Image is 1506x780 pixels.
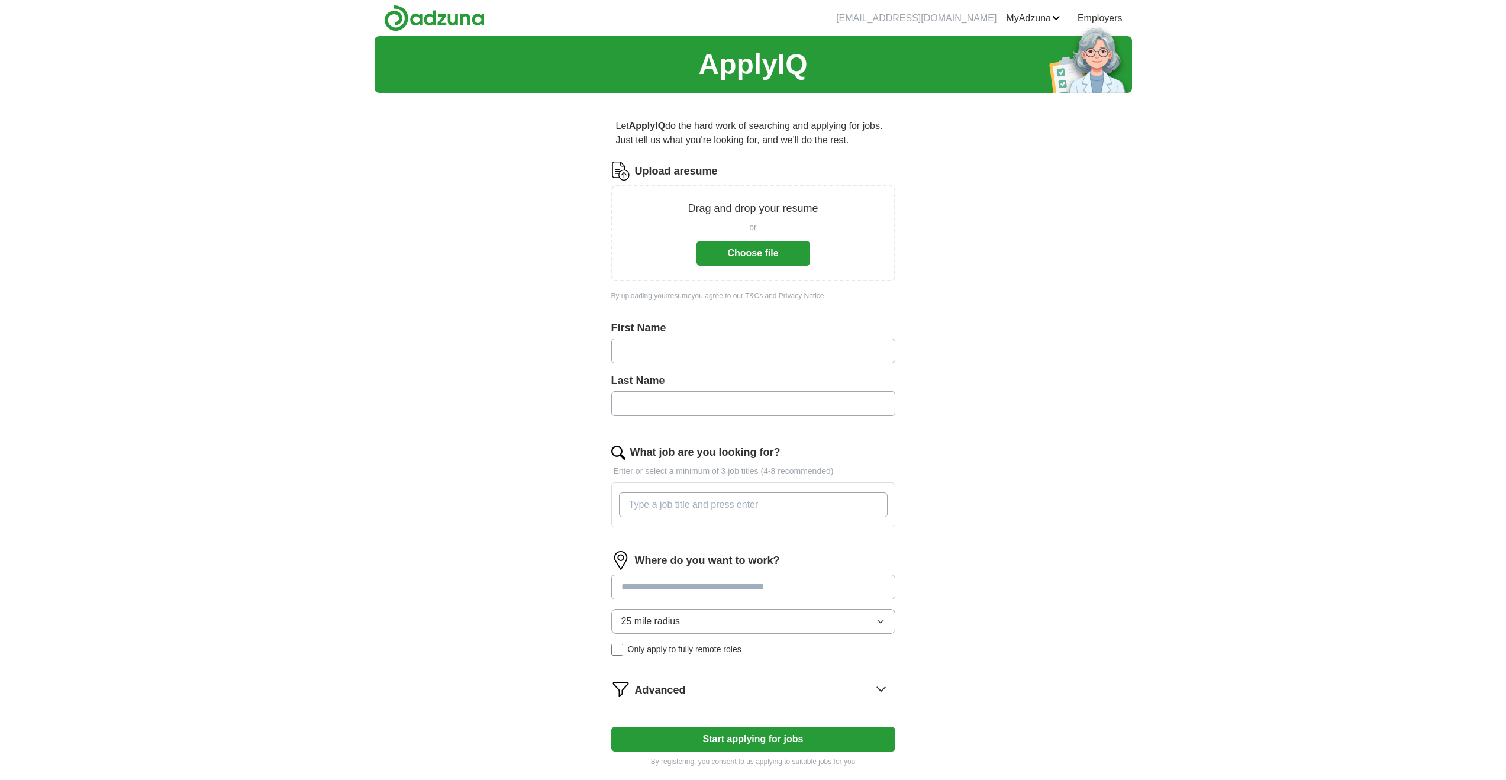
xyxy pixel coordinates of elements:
[749,221,756,234] span: or
[621,614,681,628] span: 25 mile radius
[630,444,781,460] label: What job are you looking for?
[611,114,895,152] p: Let do the hard work of searching and applying for jobs. Just tell us what you're looking for, an...
[696,241,810,266] button: Choose file
[611,644,623,656] input: Only apply to fully remote roles
[611,373,895,389] label: Last Name
[611,727,895,752] button: Start applying for jobs
[611,679,630,698] img: filter
[619,492,888,517] input: Type a job title and press enter
[628,643,741,656] span: Only apply to fully remote roles
[1078,11,1123,25] a: Employers
[635,553,780,569] label: Where do you want to work?
[635,163,718,179] label: Upload a resume
[836,11,997,25] li: [EMAIL_ADDRESS][DOMAIN_NAME]
[611,162,630,181] img: CV Icon
[611,609,895,634] button: 25 mile radius
[611,551,630,570] img: location.png
[635,682,686,698] span: Advanced
[779,292,824,300] a: Privacy Notice
[384,5,485,31] img: Adzuna logo
[698,43,807,86] h1: ApplyIQ
[611,446,625,460] img: search.png
[629,121,665,131] strong: ApplyIQ
[611,465,895,478] p: Enter or select a minimum of 3 job titles (4-8 recommended)
[688,201,818,217] p: Drag and drop your resume
[745,292,763,300] a: T&Cs
[611,291,895,301] div: By uploading your resume you agree to our and .
[611,756,895,767] p: By registering, you consent to us applying to suitable jobs for you
[1006,11,1060,25] a: MyAdzuna
[611,320,895,336] label: First Name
